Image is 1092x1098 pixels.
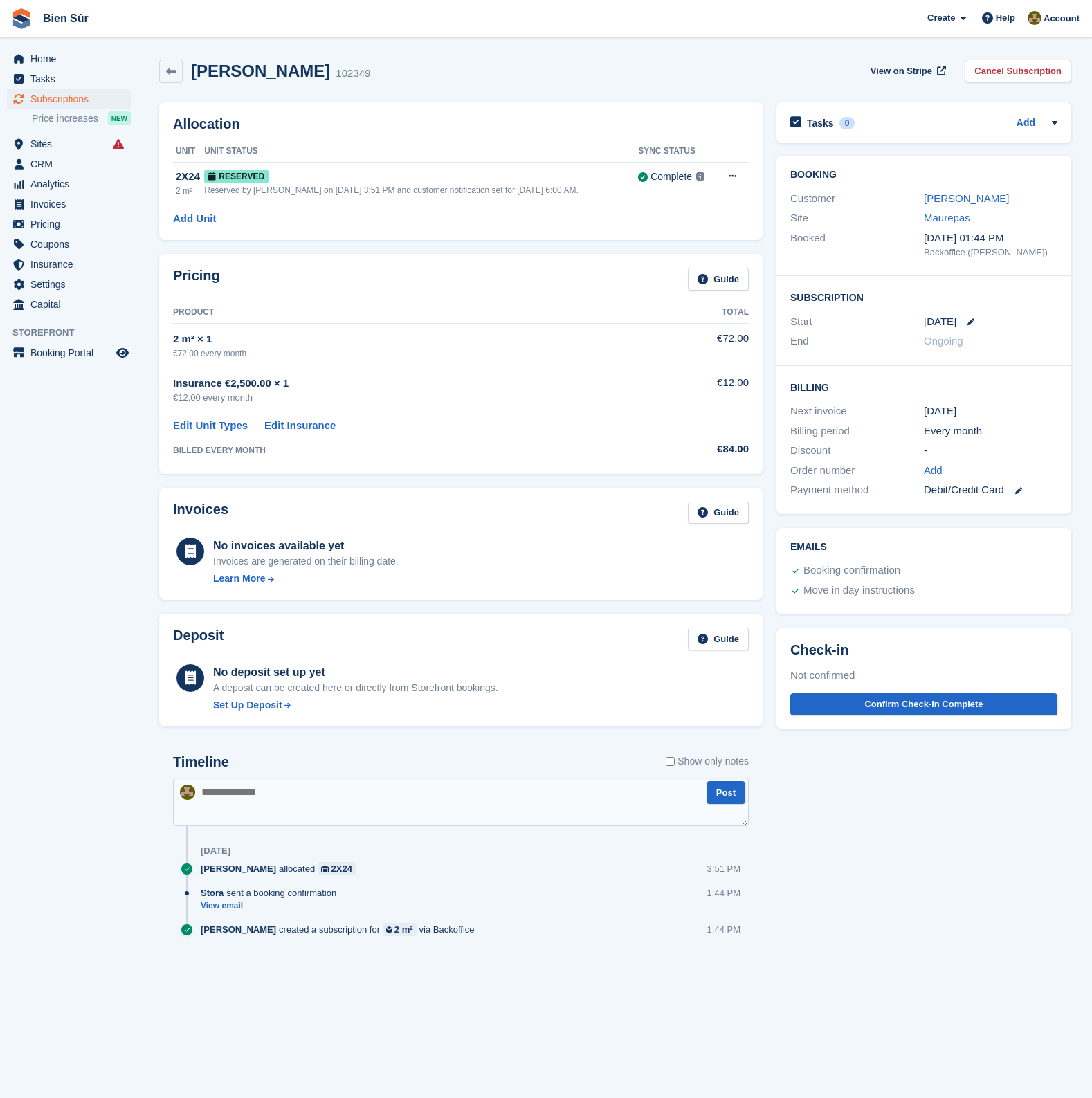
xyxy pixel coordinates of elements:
[30,295,113,314] span: Capital
[7,275,131,294] a: menu
[924,423,1057,439] div: Every month
[173,391,655,405] div: €12.00 every month
[383,923,416,936] a: 2 m²
[30,343,113,363] span: Booking Portal
[924,335,963,347] span: Ongoing
[1017,116,1035,131] a: Add
[7,235,131,254] a: menu
[790,443,924,459] div: Discount
[191,62,330,80] h2: [PERSON_NAME]
[30,69,113,89] span: Tasks
[803,562,900,579] div: Booking confirmation
[790,170,1057,181] h2: Booking
[12,326,138,340] span: Storefront
[113,138,124,149] i: Smart entry sync failures have occurred
[790,693,1057,716] button: Confirm Check-in Complete
[707,886,740,899] div: 1:44 PM
[790,290,1057,304] h2: Subscription
[201,886,224,899] span: Stora
[114,345,131,361] a: Preview store
[1028,11,1041,25] img: Matthieu Burnand
[336,66,370,82] div: 102349
[688,268,749,291] a: Guide
[965,60,1071,82] a: Cancel Subscription
[173,268,220,291] h2: Pricing
[173,140,204,163] th: Unit
[173,347,655,360] div: €72.00 every month
[790,423,924,439] div: Billing period
[924,314,956,330] time: 2025-08-29 23:00:00 UTC
[173,116,749,132] h2: Allocation
[7,89,131,109] a: menu
[201,845,230,857] div: [DATE]
[924,212,970,223] a: Maurepas
[30,214,113,234] span: Pricing
[696,172,704,181] img: icon-info-grey-7440780725fd019a000dd9b08b2336e03edf1995a4989e88bcd33f0948082b44.svg
[30,174,113,194] span: Analytics
[30,194,113,214] span: Invoices
[7,69,131,89] a: menu
[839,117,855,129] div: 0
[331,862,352,875] div: 2X24
[11,8,32,29] img: stora-icon-8386f47178a22dfd0bd8f6a31ec36ba5ce8667c1dd55bd0f319d3a0aa187defe.svg
[790,191,924,207] div: Customer
[108,111,131,125] div: NEW
[37,7,94,30] a: Bien Sûr
[213,571,265,586] div: Learn More
[204,184,638,196] div: Reserved by [PERSON_NAME] on [DATE] 3:51 PM and customer notification set for [DATE] 6:00 AM.
[213,681,498,695] p: A deposit can be created here or directly from Storefront bookings.
[30,154,113,174] span: CRM
[7,295,131,314] a: menu
[790,314,924,330] div: Start
[173,502,228,524] h2: Invoices
[707,923,740,936] div: 1:44 PM
[655,441,749,457] div: €84.00
[803,583,915,599] div: Move in day instructions
[790,642,1057,658] h2: Check-in
[7,255,131,274] a: menu
[32,112,98,125] span: Price increases
[655,367,749,412] td: €12.00
[213,698,498,713] a: Set Up Deposit
[201,923,276,936] span: [PERSON_NAME]
[264,418,336,434] a: Edit Insurance
[173,754,229,770] h2: Timeline
[180,785,195,800] img: Matthieu Burnand
[7,174,131,194] a: menu
[790,380,1057,394] h2: Billing
[30,275,113,294] span: Settings
[213,538,399,554] div: No invoices available yet
[213,698,282,713] div: Set Up Deposit
[318,862,356,875] a: 2X24
[638,140,715,163] th: Sync Status
[173,302,655,324] th: Product
[707,862,740,875] div: 3:51 PM
[30,255,113,274] span: Insurance
[871,64,932,78] span: View on Stripe
[666,754,675,769] input: Show only notes
[173,211,216,227] a: Add Unit
[790,210,924,226] div: Site
[173,331,655,347] div: 2 m² × 1
[790,666,1057,685] div: Not confirmed
[924,230,1057,246] div: [DATE] 01:44 PM
[213,554,399,569] div: Invoices are generated on their billing date.
[7,194,131,214] a: menu
[790,482,924,498] div: Payment method
[655,302,749,324] th: Total
[7,214,131,234] a: menu
[30,49,113,68] span: Home
[32,111,131,126] a: Price increases NEW
[30,134,113,154] span: Sites
[927,11,955,25] span: Create
[213,571,399,586] a: Learn More
[201,923,482,936] div: created a subscription for via Backoffice
[924,246,1057,259] div: Backoffice ([PERSON_NAME])
[865,60,949,82] a: View on Stripe
[790,403,924,419] div: Next invoice
[201,900,343,912] a: View email
[650,170,692,184] div: Complete
[707,781,745,804] button: Post
[688,502,749,524] a: Guide
[924,482,1057,498] div: Debit/Credit Card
